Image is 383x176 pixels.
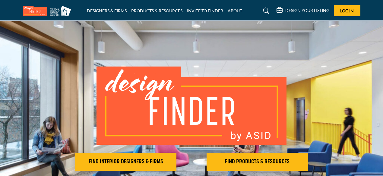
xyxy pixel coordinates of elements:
a: ABOUT [228,8,242,13]
h2: FIND INTERIOR DESIGNERS & FIRMS [77,158,175,165]
button: FIND INTERIOR DESIGNERS & FIRMS [75,153,176,171]
img: image [97,66,286,145]
h2: FIND PRODUCTS & RESOURCES [208,158,306,165]
a: INVITE TO FINDER [187,8,223,13]
a: DESIGNERS & FIRMS [87,8,127,13]
a: PRODUCTS & RESOURCES [131,8,182,13]
a: Search [257,6,273,16]
span: Log In [340,8,354,13]
div: DESIGN YOUR LISTING [277,7,329,14]
img: Site Logo [23,6,74,16]
button: FIND PRODUCTS & RESOURCES [207,153,308,171]
button: Log In [334,5,360,16]
h5: DESIGN YOUR LISTING [285,8,329,13]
